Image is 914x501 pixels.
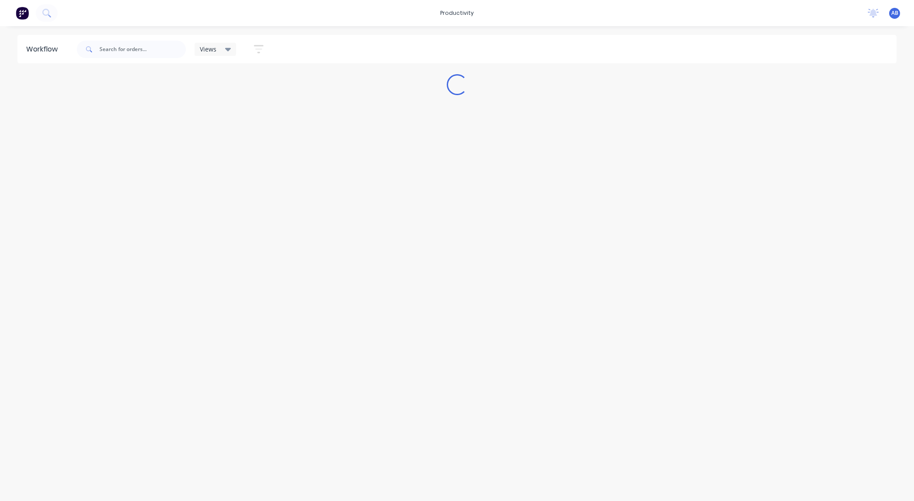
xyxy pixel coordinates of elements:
[891,9,898,17] span: AB
[436,7,478,20] div: productivity
[99,41,186,58] input: Search for orders...
[200,45,216,54] span: Views
[16,7,29,20] img: Factory
[26,44,62,55] div: Workflow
